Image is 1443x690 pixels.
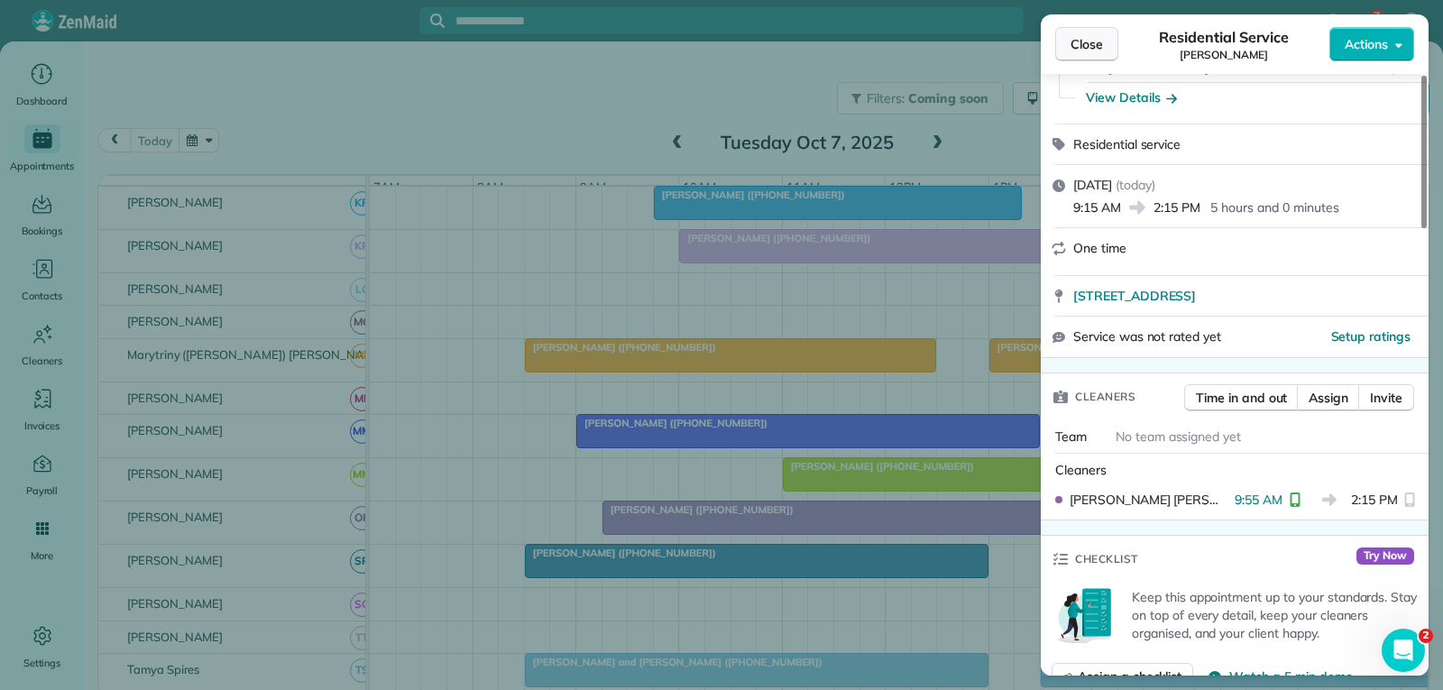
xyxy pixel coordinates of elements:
[1382,629,1425,672] iframe: Intercom live chat
[1208,667,1352,685] button: Watch a 5 min demo
[1073,177,1112,193] span: [DATE]
[1358,384,1414,411] button: Invite
[1184,384,1299,411] button: Time in and out
[1331,328,1411,345] span: Setup ratings
[1073,136,1181,152] span: Residential service
[1309,389,1348,407] span: Assign
[1331,327,1411,345] button: Setup ratings
[1073,287,1418,305] a: [STREET_ADDRESS]
[1235,491,1282,509] span: 9:55 AM
[1086,88,1177,106] button: View Details
[1356,547,1414,566] span: Try Now
[1132,588,1418,642] p: Keep this appointment up to your standards. Stay on top of every detail, keep your cleaners organ...
[1419,629,1433,643] span: 2
[1078,667,1181,685] span: Assign a checklist
[1052,663,1193,690] button: Assign a checklist
[1073,327,1221,346] span: Service was not rated yet
[1345,35,1388,53] span: Actions
[1370,389,1402,407] span: Invite
[1196,389,1287,407] span: Time in and out
[1055,462,1107,478] span: Cleaners
[1073,240,1126,256] span: One time
[1108,41,1319,76] a: [EMAIL_ADDRESS][PERSON_NAME][DOMAIN_NAME]
[1297,384,1360,411] button: Assign
[1116,177,1155,193] span: ( today )
[1055,428,1087,445] span: Team
[1180,48,1268,62] span: [PERSON_NAME]
[1075,388,1135,406] span: Cleaners
[1073,198,1121,216] span: 9:15 AM
[1116,428,1241,445] span: No team assigned yet
[1070,491,1227,509] span: [PERSON_NAME] [PERSON_NAME]
[1055,27,1118,61] button: Close
[1153,198,1200,216] span: 2:15 PM
[1071,35,1103,53] span: Close
[1073,287,1196,305] span: [STREET_ADDRESS]
[1351,491,1398,509] span: 2:15 PM
[1159,26,1288,48] span: Residential Service
[1075,550,1138,568] span: Checklist
[1210,198,1338,216] p: 5 hours and 0 minutes
[1229,667,1352,685] span: Watch a 5 min demo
